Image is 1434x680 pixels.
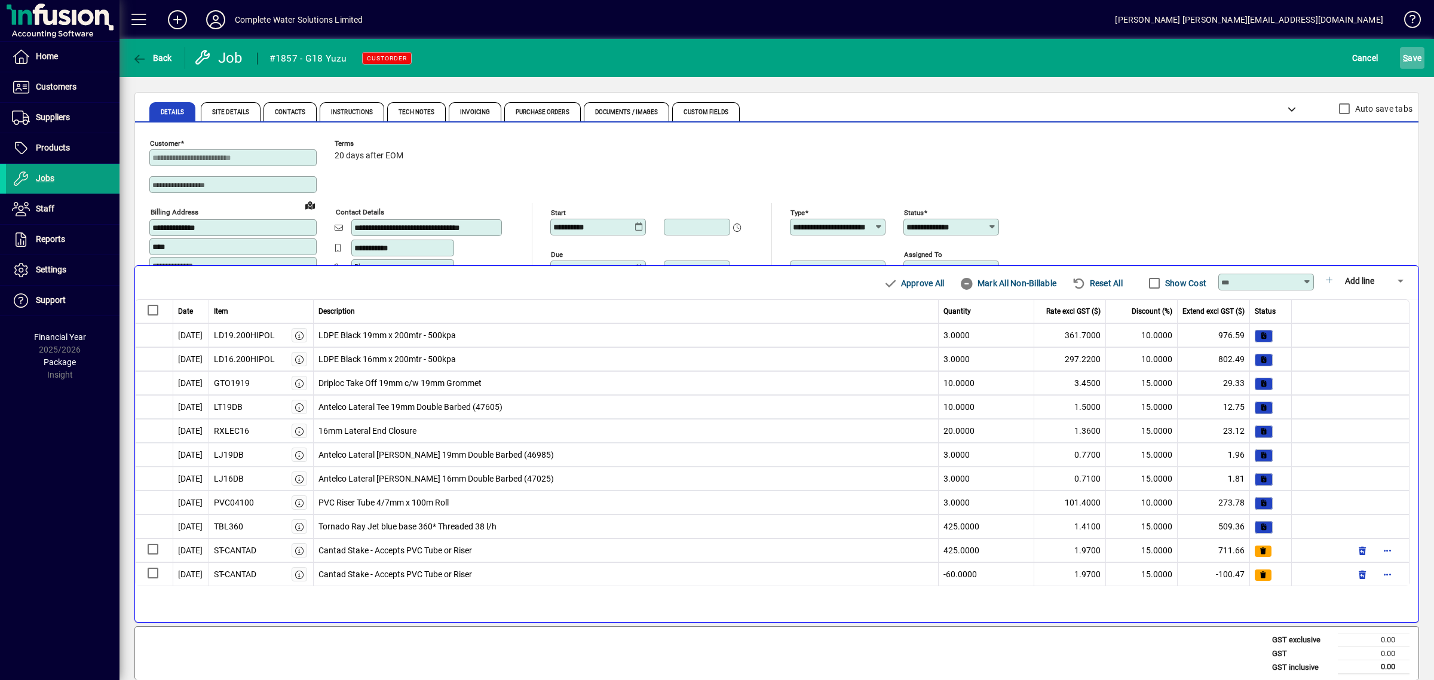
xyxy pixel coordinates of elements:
td: Antelco Lateral Tee 19mm Double Barbed (47605) [314,395,939,419]
span: Custom Fields [684,109,728,115]
span: Home [36,51,58,61]
td: 361.7000 [1034,323,1106,347]
td: 1.96 [1178,443,1250,467]
span: Instructions [331,109,373,115]
span: CUSTORDER [367,54,407,62]
div: ST-CANTAD [214,568,256,581]
div: LJ16DB [214,473,244,485]
span: Staff [36,204,54,213]
div: ST-CANTAD [214,544,256,557]
mat-label: Phone [354,262,373,271]
td: 15.0000 [1106,419,1178,443]
div: [PERSON_NAME] [PERSON_NAME][EMAIL_ADDRESS][DOMAIN_NAME] [1115,10,1383,29]
span: Products [36,143,70,152]
div: Complete Water Solutions Limited [235,10,363,29]
td: GST inclusive [1266,660,1338,675]
span: Jobs [36,173,54,183]
span: S [1403,53,1408,63]
td: 976.59 [1178,323,1250,347]
button: Cancel [1349,47,1381,69]
span: Customers [36,82,76,91]
span: Site Details [212,109,249,115]
td: 509.36 [1178,514,1250,538]
td: 425.0000 [939,514,1034,538]
td: [DATE] [173,443,209,467]
span: Package [44,357,76,367]
a: Settings [6,255,119,285]
td: [DATE] [173,419,209,443]
div: TBL360 [214,520,243,533]
td: 711.66 [1178,538,1250,562]
div: RXLEC16 [214,425,249,437]
span: Back [132,53,172,63]
mat-label: Start [551,209,566,217]
span: Reset All [1072,274,1123,293]
label: Show Cost [1163,277,1206,289]
span: Description [318,306,355,317]
span: Approve All [883,274,944,293]
div: PVC04100 [214,497,254,509]
td: [DATE] [173,323,209,347]
td: 1.9700 [1034,538,1106,562]
span: Contacts [275,109,305,115]
span: Add line [1345,276,1374,286]
button: More options [1378,541,1397,560]
td: 3.0000 [939,323,1034,347]
td: 3.4500 [1034,371,1106,395]
span: Tech Notes [399,109,434,115]
div: LT19DB [214,401,243,413]
a: Customers [6,72,119,102]
a: Home [6,42,119,72]
td: [DATE] [173,347,209,371]
td: 1.5000 [1034,395,1106,419]
a: Suppliers [6,103,119,133]
div: Job [194,48,245,68]
span: Invoicing [460,109,490,115]
td: PVC Riser Tube 4/7mm x 100m Roll [314,491,939,514]
button: Add [158,9,197,30]
td: -100.47 [1178,562,1250,586]
div: GTO1919 [214,377,250,390]
div: #1857 - G18 Yuzu [269,49,347,68]
td: Driploc Take Off 19mm c/w 19mm Grommet [314,371,939,395]
td: 10.0000 [1106,323,1178,347]
td: [DATE] [173,395,209,419]
span: Extend excl GST ($) [1182,306,1245,317]
span: Reports [36,234,65,244]
span: Mark All Non-Billable [960,274,1056,293]
span: Item [214,306,228,317]
button: More options [1378,565,1397,584]
label: Auto save tabs [1353,103,1413,115]
span: Rate excl GST ($) [1046,306,1101,317]
mat-label: Type [790,209,805,217]
div: LD19.200HIPOL [214,329,275,342]
mat-label: Assigned to [904,250,942,259]
td: 1.9700 [1034,562,1106,586]
a: Knowledge Base [1395,2,1419,41]
td: [DATE] [173,538,209,562]
td: LDPE Black 16mm x 200mtr - 500kpa [314,347,939,371]
span: Documents / Images [595,109,658,115]
span: Cancel [1352,48,1378,68]
td: 0.00 [1338,647,1410,660]
td: 10.0000 [1106,491,1178,514]
td: 101.4000 [1034,491,1106,514]
div: LD16.200HIPOL [214,353,275,366]
span: Terms [335,140,406,148]
td: Antelco Lateral [PERSON_NAME] 16mm Double Barbed (47025) [314,467,939,491]
span: ave [1403,48,1421,68]
div: LJ19DB [214,449,244,461]
td: Cantad Stake - Accepts PVC Tube or Riser [314,562,939,586]
td: 3.0000 [939,467,1034,491]
a: Staff [6,194,119,224]
td: [DATE] [173,491,209,514]
td: Cantad Stake - Accepts PVC Tube or Riser [314,538,939,562]
td: 10.0000 [939,371,1034,395]
td: 15.0000 [1106,514,1178,538]
td: GST [1266,647,1338,660]
td: 15.0000 [1106,467,1178,491]
td: 0.7100 [1034,467,1106,491]
td: 29.33 [1178,371,1250,395]
td: Antelco Lateral [PERSON_NAME] 19mm Double Barbed (46985) [314,443,939,467]
td: 10.0000 [939,395,1034,419]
